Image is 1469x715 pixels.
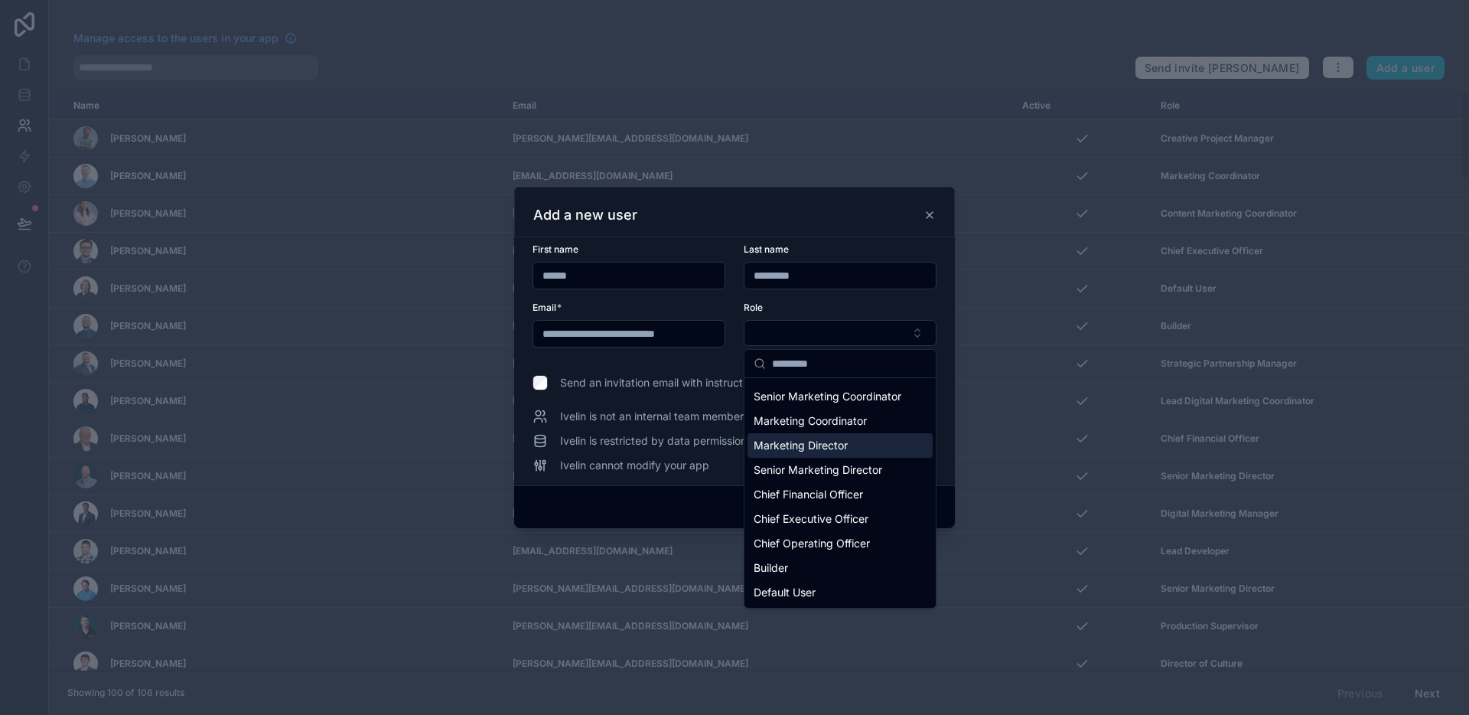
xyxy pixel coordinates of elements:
[754,560,788,576] span: Builder
[560,458,709,473] span: Ivelin cannot modify your app
[744,243,789,255] span: Last name
[533,206,637,224] h3: Add a new user
[560,409,744,424] span: Ivelin is not an internal team member
[744,378,936,608] div: Suggestions
[533,243,578,255] span: First name
[754,438,848,453] span: Marketing Director
[533,375,548,390] input: Send an invitation email with instructions to log in
[533,302,556,313] span: Email
[560,375,806,390] span: Send an invitation email with instructions to log in
[754,487,863,502] span: Chief Financial Officer
[754,511,868,527] span: Chief Executive Officer
[754,462,882,478] span: Senior Marketing Director
[754,585,816,600] span: Default User
[560,433,752,449] span: Ivelin is restricted by data permissions
[754,389,901,404] span: Senior Marketing Coordinator
[754,413,867,429] span: Marketing Coordinator
[754,536,870,551] span: Chief Operating Officer
[744,302,763,313] span: Role
[744,320,936,346] button: Select Button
